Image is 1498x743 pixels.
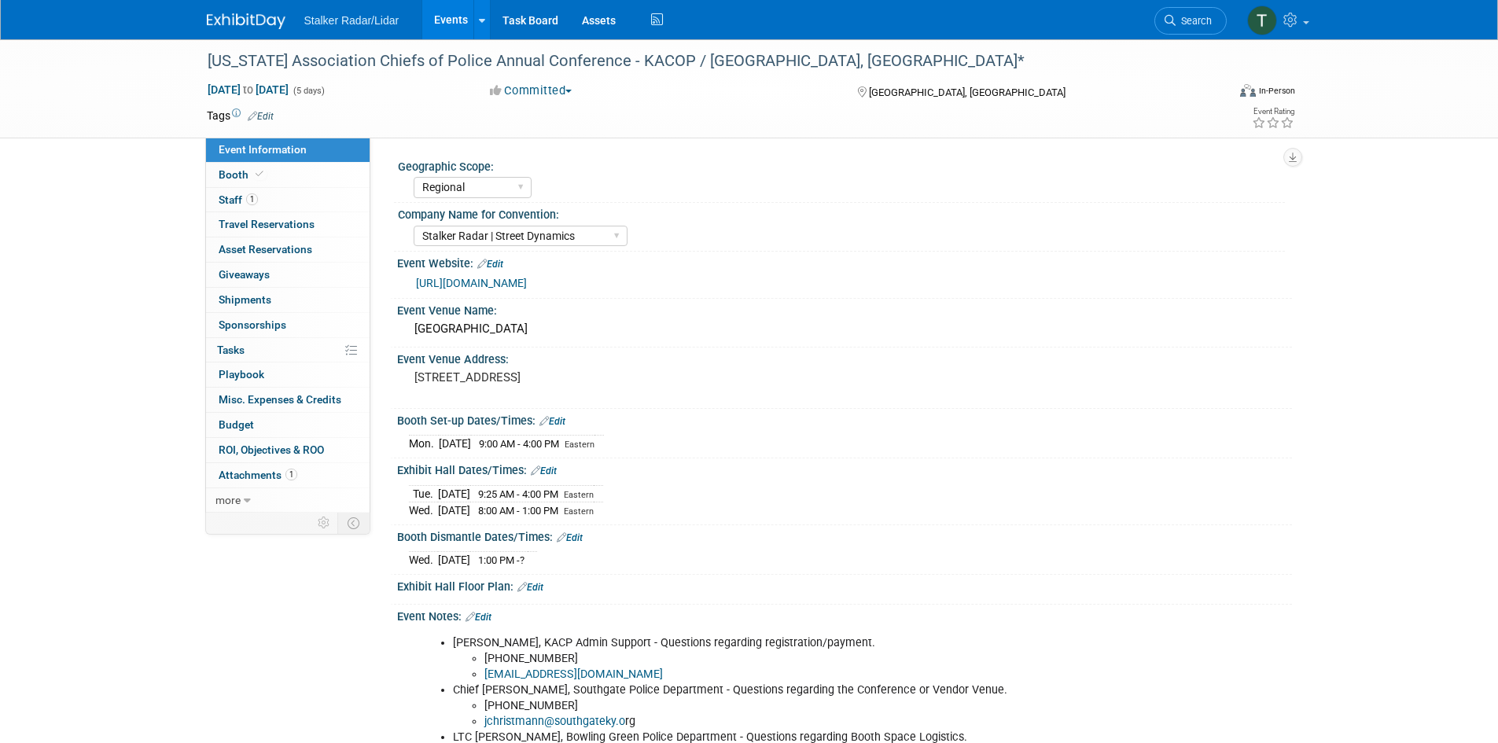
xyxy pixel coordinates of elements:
a: Shipments [206,288,370,312]
div: Event Notes: [397,605,1292,625]
img: ExhibitDay [207,13,285,29]
span: ? [520,554,524,566]
span: Giveaways [219,268,270,281]
div: Event Rating [1252,108,1294,116]
a: Event Information [206,138,370,162]
li: rg [484,714,1110,730]
span: Event Information [219,143,307,156]
a: [URL][DOMAIN_NAME] [416,277,527,289]
span: Misc. Expenses & Credits [219,393,341,406]
span: [DATE] [DATE] [207,83,289,97]
li: [PHONE_NUMBER] [484,698,1110,714]
span: 1 [285,469,297,480]
div: Event Venue Name: [397,299,1292,318]
div: Booth Set-up Dates/Times: [397,409,1292,429]
a: Edit [466,612,491,623]
img: Format-Inperson.png [1240,84,1256,97]
td: Wed. [409,552,438,568]
div: Booth Dismantle Dates/Times: [397,525,1292,546]
a: Booth [206,163,370,187]
span: Stalker Radar/Lidar [304,14,399,27]
span: Attachments [219,469,297,481]
span: 1:00 PM - [478,554,524,566]
div: Exhibit Hall Floor Plan: [397,575,1292,595]
a: Asset Reservations [206,237,370,262]
a: Misc. Expenses & Credits [206,388,370,412]
div: [US_STATE] Association Chiefs of Police Annual Conference - KACOP / [GEOGRAPHIC_DATA], [GEOGRAPHI... [202,47,1203,75]
div: [GEOGRAPHIC_DATA] [409,317,1280,341]
span: to [241,83,256,96]
span: Travel Reservations [219,218,315,230]
span: Shipments [219,293,271,306]
a: Travel Reservations [206,212,370,237]
pre: [STREET_ADDRESS] [414,370,753,384]
a: jchristmann@southgateky.o [484,715,625,728]
span: Staff [219,193,258,206]
a: Staff1 [206,188,370,212]
span: more [215,494,241,506]
li: [PHONE_NUMBER] [484,651,1110,667]
span: Sponsorships [219,318,286,331]
a: Edit [557,532,583,543]
div: Company Name for Convention: [398,203,1285,223]
a: Search [1154,7,1227,35]
a: Edit [248,111,274,122]
a: ROI, Objectives & ROO [206,438,370,462]
a: Sponsorships [206,313,370,337]
span: Tasks [217,344,245,356]
td: Personalize Event Tab Strip [311,513,338,533]
span: Asset Reservations [219,243,312,256]
td: [DATE] [438,485,470,502]
div: Event Format [1134,82,1296,105]
a: Tasks [206,338,370,362]
td: Tue. [409,485,438,502]
span: 9:00 AM - 4:00 PM [479,438,559,450]
span: Search [1176,15,1212,27]
span: ROI, Objectives & ROO [219,443,324,456]
a: Playbook [206,362,370,387]
td: [DATE] [438,552,470,568]
td: Tags [207,108,274,123]
li: Chief [PERSON_NAME], Southgate Police Department - Questions regarding the Conference or Vendor V... [453,682,1110,730]
span: (5 days) [292,86,325,96]
a: Edit [517,582,543,593]
span: 1 [246,193,258,205]
a: Budget [206,413,370,437]
span: Eastern [565,440,594,450]
div: Exhibit Hall Dates/Times: [397,458,1292,479]
span: 9:25 AM - 4:00 PM [478,488,558,500]
span: [GEOGRAPHIC_DATA], [GEOGRAPHIC_DATA] [869,86,1066,98]
a: [EMAIL_ADDRESS][DOMAIN_NAME] [484,668,663,681]
a: Edit [539,416,565,427]
div: In-Person [1258,85,1295,97]
td: [DATE] [438,502,470,519]
div: Event Website: [397,252,1292,272]
td: [DATE] [439,436,471,452]
span: Playbook [219,368,264,381]
a: Attachments1 [206,463,370,487]
td: Toggle Event Tabs [337,513,370,533]
div: Geographic Scope: [398,155,1285,175]
td: Mon. [409,436,439,452]
i: Booth reservation complete [256,170,263,178]
li: [PERSON_NAME], KACP Admin Support - Questions regarding registration/payment. [453,635,1110,682]
img: Tommy Yates [1247,6,1277,35]
button: Committed [484,83,578,99]
span: Eastern [564,490,594,500]
span: Eastern [564,506,594,517]
a: Giveaways [206,263,370,287]
td: Wed. [409,502,438,519]
a: Edit [531,465,557,476]
span: Booth [219,168,267,181]
a: more [206,488,370,513]
a: Edit [477,259,503,270]
div: Event Venue Address: [397,348,1292,367]
span: 8:00 AM - 1:00 PM [478,505,558,517]
span: Budget [219,418,254,431]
